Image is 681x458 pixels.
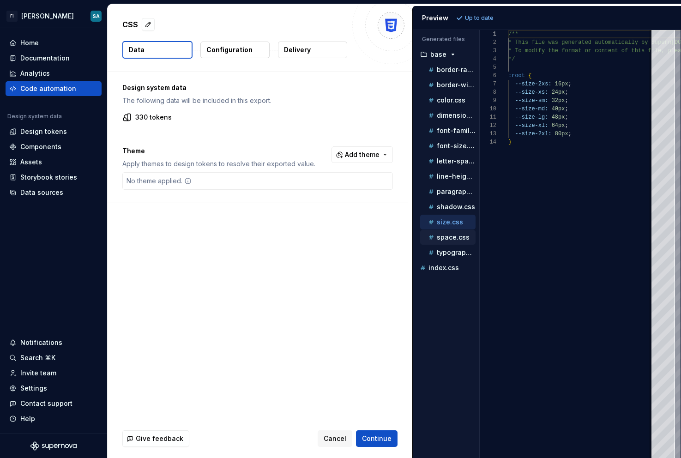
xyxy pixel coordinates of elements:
[437,81,476,89] p: border-width.css
[555,81,568,87] span: 16px
[437,218,463,226] p: size.css
[6,139,102,154] a: Components
[437,173,476,180] p: line-height.css
[565,97,568,104] span: ;
[552,114,565,121] span: 48px
[345,150,380,159] span: Add theme
[284,45,311,54] p: Delivery
[2,6,105,26] button: FI[PERSON_NAME]SA
[480,96,496,105] div: 9
[555,131,568,137] span: 80px
[420,156,476,166] button: letter-spacing.css
[6,155,102,169] a: Assets
[515,97,548,104] span: --size-sm:
[20,368,56,378] div: Invite team
[565,89,568,96] span: ;
[278,42,347,58] button: Delivery
[437,66,476,73] p: border-radius.css
[515,106,548,112] span: --size-md:
[123,173,195,189] div: No theme applied.
[356,430,398,447] button: Continue
[437,96,465,104] p: color.css
[568,131,572,137] span: ;
[552,89,565,96] span: 24px
[6,51,102,66] a: Documentation
[437,203,475,211] p: shadow.css
[480,72,496,80] div: 6
[552,97,565,104] span: 32px
[508,139,512,145] span: }
[30,441,77,451] svg: Supernova Logo
[480,63,496,72] div: 5
[508,39,671,46] span: * This file was generated automatically by Supern
[420,232,476,242] button: space.css
[6,396,102,411] button: Contact support
[568,81,572,87] span: ;
[428,264,459,271] p: index.css
[122,83,393,92] p: Design system data
[21,12,74,21] div: [PERSON_NAME]
[420,217,476,227] button: size.css
[437,112,476,119] p: dimension.css
[565,106,568,112] span: ;
[6,350,102,365] button: Search ⌘K
[420,141,476,151] button: font-size.css
[122,19,138,30] p: CSS
[20,338,62,347] div: Notifications
[6,366,102,380] a: Invite team
[20,69,50,78] div: Analytics
[20,84,76,93] div: Code automation
[480,130,496,138] div: 13
[422,13,448,23] div: Preview
[136,434,183,443] span: Give feedback
[20,173,77,182] div: Storybook stories
[437,249,476,256] p: typography.css
[480,47,496,55] div: 3
[129,45,145,54] p: Data
[122,430,189,447] button: Give feedback
[6,81,102,96] a: Code automation
[437,142,476,150] p: font-size.css
[6,124,102,139] a: Design tokens
[20,353,55,362] div: Search ⌘K
[6,36,102,50] a: Home
[528,72,531,79] span: {
[324,434,346,443] span: Cancel
[565,114,568,121] span: ;
[480,38,496,47] div: 2
[508,72,525,79] span: :root
[20,127,67,136] div: Design tokens
[20,414,35,423] div: Help
[331,146,393,163] button: Add theme
[420,202,476,212] button: shadow.css
[515,89,548,96] span: --size-xs:
[437,234,470,241] p: space.css
[122,41,193,59] button: Data
[20,54,70,63] div: Documentation
[565,122,568,129] span: ;
[6,381,102,396] a: Settings
[20,157,42,167] div: Assets
[206,45,253,54] p: Configuration
[420,171,476,181] button: line-height.css
[122,146,315,156] p: Theme
[480,55,496,63] div: 4
[480,80,496,88] div: 7
[422,36,470,43] p: Generated files
[6,411,102,426] button: Help
[6,335,102,350] button: Notifications
[480,138,496,146] div: 14
[416,263,476,273] button: index.css
[552,122,565,129] span: 64px
[362,434,392,443] span: Continue
[20,142,61,151] div: Components
[420,95,476,105] button: color.css
[420,187,476,197] button: paragraph-spacing.css
[20,384,47,393] div: Settings
[515,114,548,121] span: --size-lg:
[6,11,18,22] div: FI
[135,113,172,122] p: 330 tokens
[437,188,476,195] p: paragraph-spacing.css
[420,110,476,121] button: dimension.css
